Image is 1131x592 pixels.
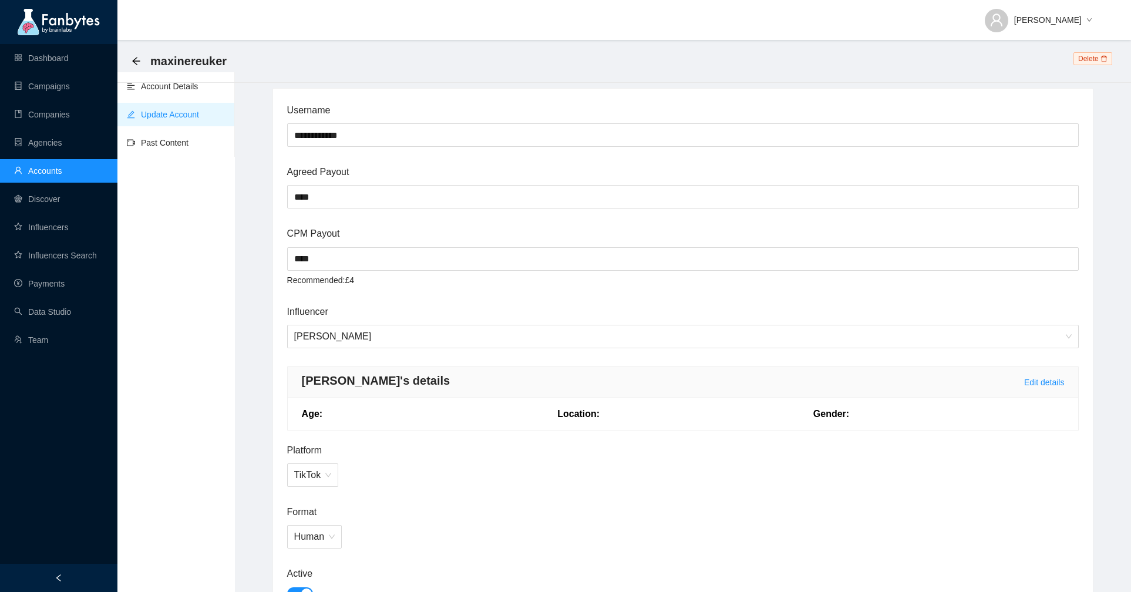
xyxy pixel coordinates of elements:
[287,566,1079,581] span: Active
[1014,14,1082,26] span: [PERSON_NAME]
[287,443,1079,458] span: Platform
[14,194,60,204] a: radar-chartDiscover
[132,56,141,66] div: Back
[294,325,1072,348] span: Maxine
[287,164,1079,179] span: Agreed Payout
[14,110,70,119] a: bookCompanies
[55,574,63,582] span: left
[14,251,97,260] a: starInfluencers Search
[1086,17,1092,24] span: down
[302,407,323,421] p: Age:
[287,226,1079,241] span: CPM Payout
[287,274,1079,287] article: Recommended: £4
[127,138,188,147] a: video-cameraPast Content
[287,304,1079,319] span: Influencer
[557,407,600,421] p: Location:
[14,335,48,345] a: usergroup-addTeam
[1024,376,1064,397] a: Edit details
[14,138,62,147] a: containerAgencies
[14,307,71,317] a: searchData Studio
[14,223,68,232] a: starInfluencers
[287,504,1079,519] span: Format
[127,110,199,119] a: editUpdate Account
[1100,55,1108,62] span: delete
[14,53,69,63] a: appstoreDashboard
[287,103,1079,117] span: Username
[989,13,1004,27] span: user
[14,82,70,91] a: databaseCampaigns
[302,376,450,385] p: [PERSON_NAME]'s details
[14,166,62,176] a: userAccounts
[14,279,65,288] a: pay-circlePayments
[1073,52,1112,65] span: Delete
[294,464,332,486] span: TikTok
[150,52,227,70] span: maxinereuker
[813,407,849,421] p: Gender:
[132,56,141,66] span: arrow-left
[975,6,1102,25] button: [PERSON_NAME]down
[127,82,198,91] a: align-leftAccount Details
[294,526,335,548] span: Human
